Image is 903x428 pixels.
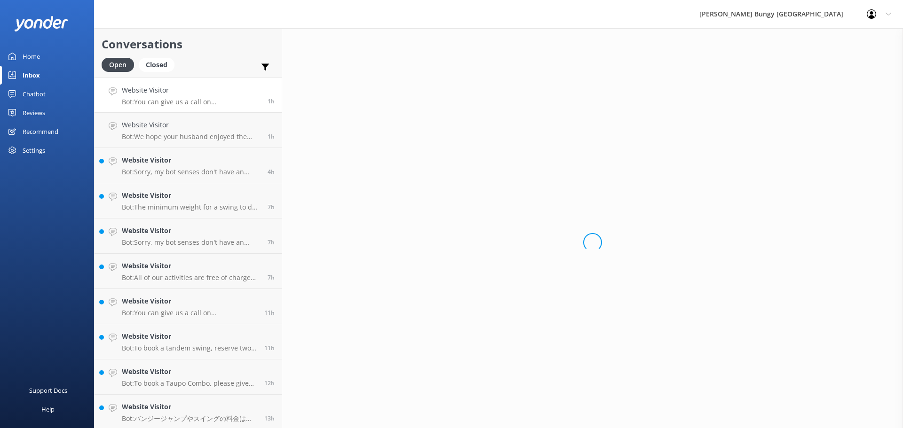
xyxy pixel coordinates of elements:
p: Bot: The minimum weight for a swing to do with a partner is 35kg for the Nevis Swing and 30kg for... [122,203,261,211]
a: Website VisitorBot:The minimum weight for a swing to do with a partner is 35kg for the Nevis Swin... [95,183,282,218]
a: Website VisitorBot:To book a Taupo Combo, please give us a call at [PHONE_NUMBER] or [PHONE_NUMBE... [95,359,282,395]
a: Website VisitorBot:Sorry, my bot senses don't have an answer for that, please try and rephrase yo... [95,218,282,254]
h4: Website Visitor [122,155,261,165]
a: Open [102,59,139,70]
a: Website VisitorBot:You can give us a call on [PHONE_NUMBER] or [PHONE_NUMBER] to chat with a crew... [95,289,282,324]
h4: Website Visitor [122,261,261,271]
p: Bot: All of our activities are free of charge for anybody over the age of [DEMOGRAPHIC_DATA]! To ... [122,273,261,282]
p: Bot: バンジージャンプやスイングの料金は、ジャンプする場所や選ぶスリルによって異なります。最新の料金については、アクティビティページをご覧いただくか、[PHONE_NUMBER]までお電話く... [122,414,257,423]
div: Help [41,400,55,419]
p: Bot: Sorry, my bot senses don't have an answer for that, please try and rephrase your question, I... [122,168,261,176]
h4: Website Visitor [122,366,257,377]
a: Website VisitorBot:Sorry, my bot senses don't have an answer for that, please try and rephrase yo... [95,148,282,183]
span: Aug 29 2025 02:21am (UTC +12:00) Pacific/Auckland [268,238,275,246]
span: Aug 28 2025 10:43pm (UTC +12:00) Pacific/Auckland [264,309,275,317]
h4: Website Visitor [122,190,261,201]
p: Bot: Sorry, my bot senses don't have an answer for that, please try and rephrase your question, I... [122,238,261,247]
p: Bot: We hope your husband enjoyed the experience! For the Nevis Bungy, participants receive a fre... [122,132,261,141]
img: yonder-white-logo.png [14,16,68,31]
h4: Website Visitor [122,85,261,95]
h2: Conversations [102,35,275,53]
p: Bot: To book a Taupo Combo, please give us a call at [PHONE_NUMBER] or [PHONE_NUMBER]. Alternativ... [122,379,257,388]
a: Website VisitorBot:All of our activities are free of charge for anybody over the age of [DEMOGRAP... [95,254,282,289]
a: Website VisitorBot:We hope your husband enjoyed the experience! For the Nevis Bungy, participants... [95,113,282,148]
span: Aug 28 2025 08:53pm (UTC +12:00) Pacific/Auckland [264,379,275,387]
div: Closed [139,58,174,72]
a: Closed [139,59,179,70]
p: Bot: You can give us a call on [PHONE_NUMBER] or [PHONE_NUMBER] to chat with a crew member. Our o... [122,98,261,106]
h4: Website Visitor [122,120,261,130]
div: Inbox [23,66,40,85]
h4: Website Visitor [122,296,257,306]
div: Settings [23,141,45,160]
span: Aug 29 2025 05:23am (UTC +12:00) Pacific/Auckland [268,168,275,176]
div: Reviews [23,103,45,122]
span: Aug 29 2025 02:11am (UTC +12:00) Pacific/Auckland [268,273,275,281]
h4: Website Visitor [122,331,257,342]
h4: Website Visitor [122,402,257,412]
span: Aug 28 2025 08:41pm (UTC +12:00) Pacific/Auckland [264,414,275,422]
a: Website VisitorBot:You can give us a call on [PHONE_NUMBER] or [PHONE_NUMBER] to chat with a crew... [95,78,282,113]
span: Aug 29 2025 08:05am (UTC +12:00) Pacific/Auckland [268,132,275,140]
div: Home [23,47,40,66]
p: Bot: You can give us a call on [PHONE_NUMBER] or [PHONE_NUMBER] to chat with a crew member. Our o... [122,309,257,317]
span: Aug 29 2025 02:24am (UTC +12:00) Pacific/Auckland [268,203,275,211]
div: Recommend [23,122,58,141]
a: Website VisitorBot:To book a tandem swing, reserve two individual spots for the same time and lea... [95,324,282,359]
p: Bot: To book a tandem swing, reserve two individual spots for the same time and leave a note in t... [122,344,257,352]
div: Open [102,58,134,72]
div: Support Docs [29,381,67,400]
h4: Website Visitor [122,226,261,236]
span: Aug 28 2025 10:08pm (UTC +12:00) Pacific/Auckland [264,344,275,352]
div: Chatbot [23,85,46,103]
span: Aug 29 2025 08:38am (UTC +12:00) Pacific/Auckland [268,97,275,105]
